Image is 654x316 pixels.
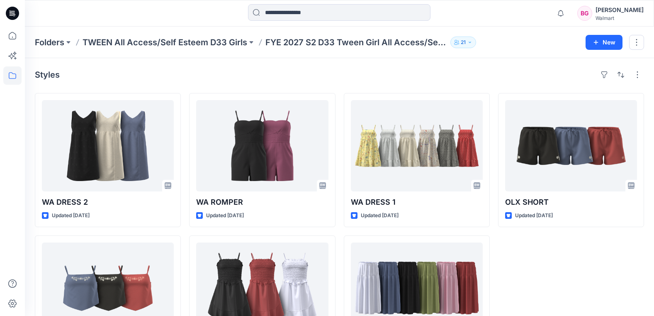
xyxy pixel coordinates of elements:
button: 21 [450,37,476,48]
p: WA DRESS 1 [351,196,483,208]
h4: Styles [35,70,60,80]
a: WA DRESS 1 [351,100,483,191]
div: Walmart [596,15,644,21]
a: WA DRESS 2 [42,100,174,191]
p: Updated [DATE] [361,211,399,220]
button: New [586,35,622,50]
p: FYE 2027 S2 D33 Tween Girl All Access/Self Esteem [265,37,447,48]
a: TWEEN All Access/Self Esteem D33 Girls [83,37,247,48]
a: OLX SHORT [505,100,637,191]
div: [PERSON_NAME] [596,5,644,15]
p: OLX SHORT [505,196,637,208]
p: WA ROMPER [196,196,328,208]
p: Updated [DATE] [52,211,90,220]
div: BG [577,6,592,21]
p: Updated [DATE] [206,211,244,220]
a: WA ROMPER [196,100,328,191]
p: Updated [DATE] [515,211,553,220]
p: 21 [461,38,466,47]
p: WA DRESS 2 [42,196,174,208]
a: Folders [35,37,64,48]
